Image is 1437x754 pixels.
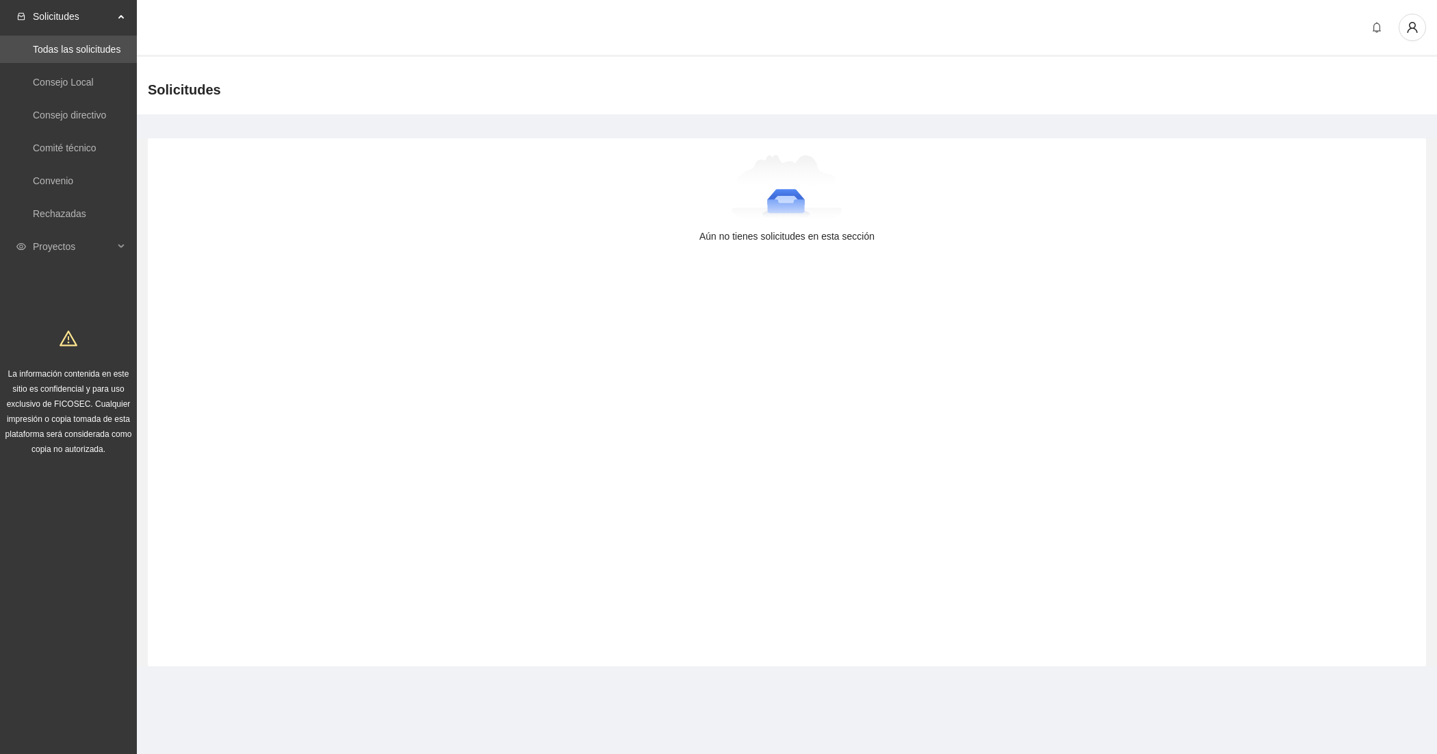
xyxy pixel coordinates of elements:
[33,233,114,260] span: Proyectos
[33,142,96,153] a: Comité técnico
[33,175,73,186] a: Convenio
[33,208,86,219] a: Rechazadas
[33,110,106,121] a: Consejo directivo
[732,155,843,223] img: Aún no tienes solicitudes en esta sección
[33,3,114,30] span: Solicitudes
[1367,22,1387,33] span: bell
[60,329,77,347] span: warning
[170,229,1404,244] div: Aún no tienes solicitudes en esta sección
[16,242,26,251] span: eye
[1399,21,1425,34] span: user
[33,44,120,55] a: Todas las solicitudes
[148,79,221,101] span: Solicitudes
[1366,16,1388,38] button: bell
[33,77,94,88] a: Consejo Local
[16,12,26,21] span: inbox
[1399,14,1426,41] button: user
[5,369,132,454] span: La información contenida en este sitio es confidencial y para uso exclusivo de FICOSEC. Cualquier...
